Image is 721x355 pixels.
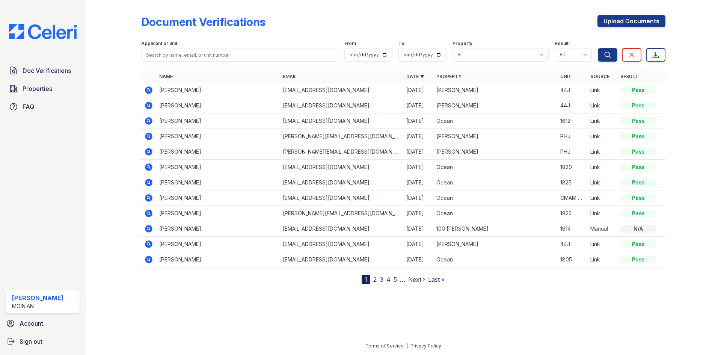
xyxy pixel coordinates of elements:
td: [DATE] [403,83,433,98]
a: Terms of Service [365,343,404,349]
td: [EMAIL_ADDRESS][DOMAIN_NAME] [280,221,403,237]
a: FAQ [6,99,80,114]
td: 1820 [557,160,587,175]
td: Ocean [433,175,557,190]
div: Pass [620,148,656,156]
td: [EMAIL_ADDRESS][DOMAIN_NAME] [280,190,403,206]
td: Link [587,175,617,190]
td: Link [587,190,617,206]
td: Link [587,83,617,98]
td: [PERSON_NAME] [156,129,280,144]
a: Date ▼ [406,74,424,79]
td: [PERSON_NAME] [433,144,557,160]
td: PHJ [557,129,587,144]
div: Pass [620,256,656,263]
td: [PERSON_NAME] [433,83,557,98]
td: 44J [557,98,587,113]
td: [DATE] [403,237,433,252]
a: Source [590,74,609,79]
div: Moinian [12,302,63,310]
td: [EMAIL_ADDRESS][DOMAIN_NAME] [280,83,403,98]
td: [EMAIL_ADDRESS][DOMAIN_NAME] [280,98,403,113]
td: [PERSON_NAME] [156,175,280,190]
div: Pass [620,210,656,217]
td: Link [587,160,617,175]
td: Link [587,113,617,129]
td: Link [587,129,617,144]
span: Properties [23,84,52,93]
a: Upload Documents [597,15,665,27]
a: Properties [6,81,80,96]
td: [PERSON_NAME] [156,190,280,206]
div: 1 [362,275,370,284]
div: | [406,343,408,349]
td: Ocean [433,113,557,129]
a: Property [436,74,462,79]
td: 100 [PERSON_NAME] [433,221,557,237]
td: 1805 [557,252,587,267]
span: Account [20,319,43,328]
div: Pass [620,194,656,202]
a: 3 [380,276,383,283]
a: Result [620,74,638,79]
td: [PERSON_NAME][EMAIL_ADDRESS][DOMAIN_NAME] [280,206,403,221]
a: Account [3,316,83,331]
span: Sign out [20,337,42,346]
div: Pass [620,133,656,140]
span: … [400,275,405,284]
td: 1614 [557,221,587,237]
td: Ocean [433,190,557,206]
td: 1825 [557,206,587,221]
a: Unit [560,74,572,79]
div: N/A [620,225,656,233]
label: To [398,41,404,47]
td: [DATE] [403,175,433,190]
td: [PERSON_NAME] [433,237,557,252]
td: Link [587,98,617,113]
td: Ocean [433,252,557,267]
td: [PERSON_NAME] [156,221,280,237]
td: [PERSON_NAME][EMAIL_ADDRESS][DOMAIN_NAME] [280,129,403,144]
td: CMAM 83E-13890 [557,190,587,206]
td: [PERSON_NAME][EMAIL_ADDRESS][DOMAIN_NAME] [280,144,403,160]
span: FAQ [23,102,35,111]
td: [DATE] [403,113,433,129]
td: [DATE] [403,144,433,160]
td: Link [587,252,617,267]
td: [PERSON_NAME] [156,144,280,160]
td: [PERSON_NAME] [156,206,280,221]
td: [EMAIL_ADDRESS][DOMAIN_NAME] [280,252,403,267]
label: Applicant or unit [141,41,177,47]
td: [DATE] [403,160,433,175]
div: Pass [620,179,656,186]
td: 1612 [557,113,587,129]
td: [DATE] [403,206,433,221]
input: Search by name, email, or unit number [141,48,338,62]
td: [DATE] [403,252,433,267]
td: Link [587,237,617,252]
a: Next › [408,276,425,283]
td: [EMAIL_ADDRESS][DOMAIN_NAME] [280,113,403,129]
td: [DATE] [403,221,433,237]
span: Doc Verifications [23,66,71,75]
td: [PERSON_NAME] [156,83,280,98]
td: 44J [557,83,587,98]
td: [PERSON_NAME] [156,237,280,252]
td: [EMAIL_ADDRESS][DOMAIN_NAME] [280,175,403,190]
div: [PERSON_NAME] [12,293,63,302]
td: PHJ [557,144,587,160]
a: Sign out [3,334,83,349]
a: Doc Verifications [6,63,80,78]
div: Document Verifications [141,15,265,29]
td: [PERSON_NAME] [433,129,557,144]
div: Pass [620,240,656,248]
td: [PERSON_NAME] [433,98,557,113]
td: [EMAIL_ADDRESS][DOMAIN_NAME] [280,237,403,252]
td: Manual [587,221,617,237]
a: Name [159,74,173,79]
div: Pass [620,117,656,125]
div: Pass [620,102,656,109]
a: Last » [428,276,445,283]
label: Result [555,41,569,47]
